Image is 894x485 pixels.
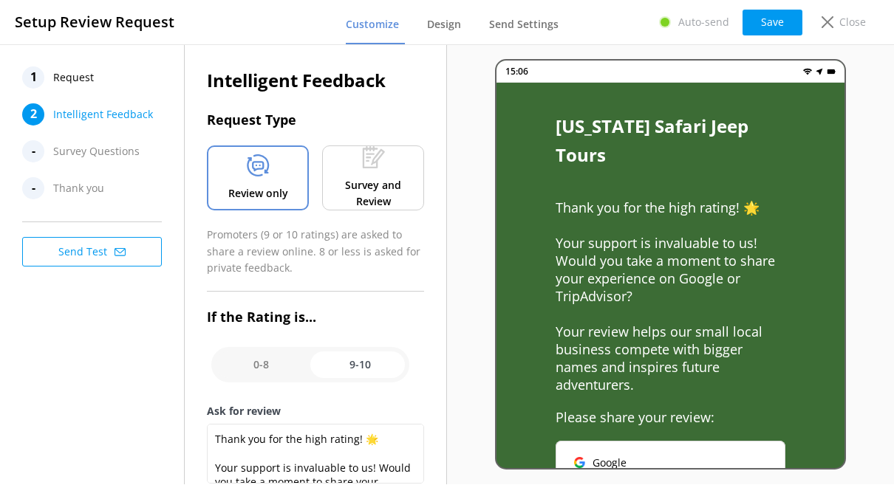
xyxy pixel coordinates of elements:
span: Request [53,66,94,89]
p: Please share your review: [556,408,785,426]
p: Thank you for the high rating! 🌟 Your support is invaluable to us! Would you take a moment to sha... [556,199,785,393]
p: 15:06 [505,64,528,78]
span: Customize [346,17,399,32]
h3: Request Type [207,109,424,131]
h3: Setup Review Request [15,10,174,34]
h2: [US_STATE] Safari Jeep Tours [556,112,785,169]
div: 2 [22,103,44,125]
span: Survey Questions [53,140,140,162]
span: Thank you [53,177,104,199]
button: Google [556,441,785,485]
img: battery.png [827,67,836,76]
div: - [22,177,44,199]
img: near-me.png [815,67,824,76]
p: Close [839,14,866,30]
span: Design [427,17,461,32]
span: Send Settings [489,17,559,32]
label: Ask for review [207,403,424,419]
p: Survey and Review [333,177,413,210]
textarea: Thank you for the high rating! 🌟 Your support is invaluable to us! Would you take a moment to sha... [207,424,424,484]
img: wifi.png [803,67,812,76]
p: Auto-send [678,14,729,30]
div: - [22,140,44,162]
button: Save [743,10,802,35]
span: Intelligent Feedback [53,103,153,125]
div: 1 [22,66,44,89]
p: Review only [228,185,288,202]
button: Send Test [22,237,162,266]
h3: If the Rating is... [207,306,424,328]
h2: Intelligent Feedback [207,66,424,94]
p: Promoters (9 or 10 ratings) are asked to share a review online. 8 or less is asked for private fe... [207,227,424,276]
